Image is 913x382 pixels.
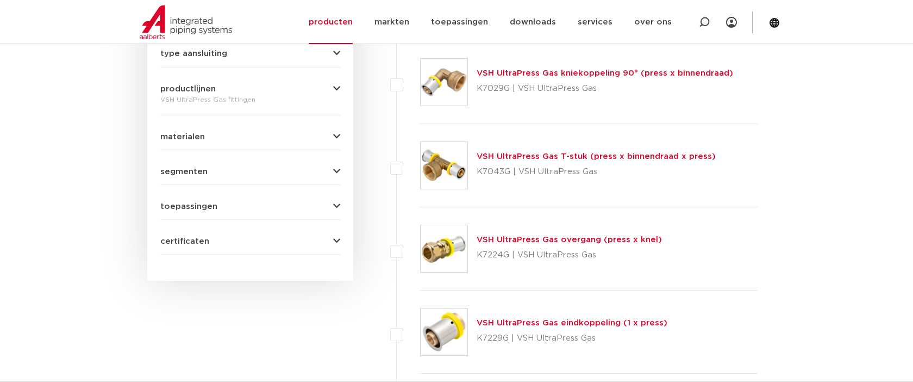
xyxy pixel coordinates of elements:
p: K7043G | VSH UltraPress Gas [477,163,716,181]
span: toepassingen [160,202,217,211]
a: VSH UltraPress Gas T-stuk (press x binnendraad x press) [477,152,716,161]
span: type aansluiting [160,50,227,58]
a: VSH UltraPress Gas overgang (press x knel) [477,236,662,244]
button: materialen [160,133,340,141]
button: certificaten [160,237,340,245]
button: toepassingen [160,202,340,211]
span: segmenten [160,168,208,176]
button: productlijnen [160,85,340,93]
p: K7029G | VSH UltraPress Gas [477,80,733,97]
img: Thumbnail for VSH UltraPress Gas kniekoppeling 90° (press x binnendraad) [421,59,467,106]
span: materialen [160,133,205,141]
img: Thumbnail for VSH UltraPress Gas overgang (press x knel) [421,225,467,272]
p: K7229G | VSH UltraPress Gas [477,330,667,347]
span: productlijnen [160,85,216,93]
a: VSH UltraPress Gas kniekoppeling 90° (press x binnendraad) [477,69,733,77]
p: K7224G | VSH UltraPress Gas [477,247,662,264]
img: Thumbnail for VSH UltraPress Gas eindkoppeling (1 x press) [421,309,467,355]
button: segmenten [160,168,340,176]
a: VSH UltraPress Gas eindkoppeling (1 x press) [477,319,667,327]
span: certificaten [160,237,209,245]
div: VSH UltraPress Gas fittingen [160,93,340,106]
img: Thumbnail for VSH UltraPress Gas T-stuk (press x binnendraad x press) [421,142,467,189]
button: type aansluiting [160,50,340,58]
